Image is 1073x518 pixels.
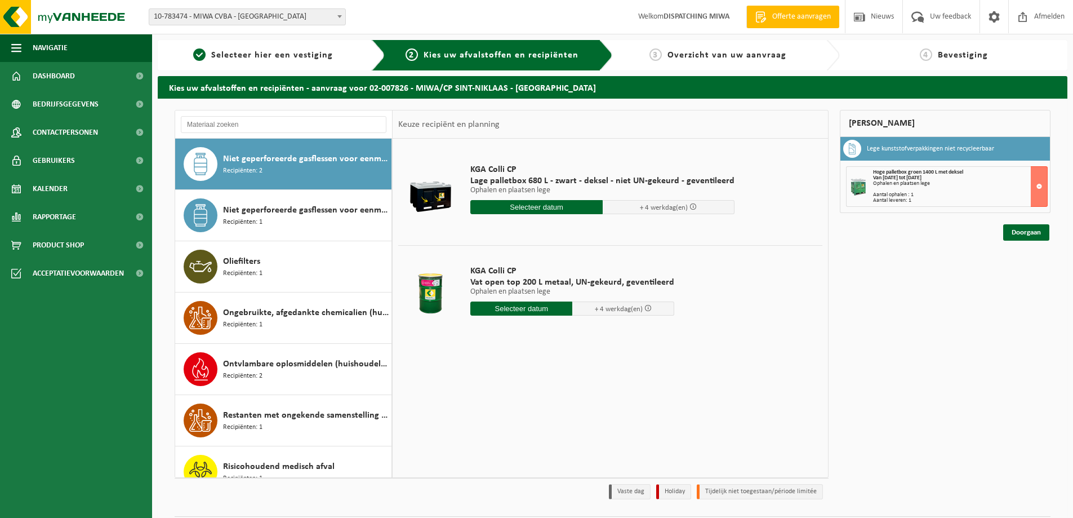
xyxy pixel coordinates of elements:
div: [PERSON_NAME] [840,110,1050,137]
span: Recipiënten: 1 [223,422,262,433]
button: Risicohoudend medisch afval Recipiënten: 1 [175,446,392,498]
span: 10-783474 - MIWA CVBA - SINT-NIKLAAS [149,8,346,25]
span: Vat open top 200 L metaal, UN-gekeurd, geventileerd [470,277,674,288]
button: Restanten met ongekende samenstelling (huishoudelijk) Recipiënten: 1 [175,395,392,446]
span: + 4 werkdag(en) [640,204,688,211]
span: Navigatie [33,34,68,62]
span: Rapportage [33,203,76,231]
span: Niet geperforeerde gasflessen voor eenmalig gebruik (huishoudelijk) - aanstekers [223,203,389,217]
span: Ontvlambare oplosmiddelen (huishoudelijk) [223,357,389,371]
a: Offerte aanvragen [746,6,839,28]
span: Bevestiging [938,51,988,60]
span: Ongebruikte, afgedankte chemicalien (huishoudelijk) [223,306,389,320]
input: Selecteer datum [470,302,572,316]
span: Restanten met ongekende samenstelling (huishoudelijk) [223,409,389,422]
button: Ontvlambare oplosmiddelen (huishoudelijk) Recipiënten: 2 [175,344,392,395]
span: 4 [920,48,932,61]
p: Ophalen en plaatsen lege [470,187,734,194]
strong: Van [DATE] tot [DATE] [873,175,921,181]
span: Niet geperforeerde gasflessen voor eenmalig gebruik (huishoudelijk) [223,152,389,166]
span: Recipiënten: 2 [223,371,262,382]
p: Ophalen en plaatsen lege [470,288,674,296]
div: Keuze recipiënt en planning [393,110,505,139]
button: Ongebruikte, afgedankte chemicalien (huishoudelijk) Recipiënten: 1 [175,293,392,344]
li: Tijdelijk niet toegestaan/période limitée [697,484,823,499]
h2: Kies uw afvalstoffen en recipiënten - aanvraag voor 02-007826 - MIWA/CP SINT-NIKLAAS - [GEOGRAPHI... [158,76,1067,98]
span: Product Shop [33,231,84,259]
button: Oliefilters Recipiënten: 1 [175,241,392,293]
span: Lage palletbox 680 L - zwart - deksel - niet UN-gekeurd - geventileerd [470,175,734,187]
span: Dashboard [33,62,75,90]
span: Hoge palletbox groen 1400 L met deksel [873,169,963,175]
span: Kies uw afvalstoffen en recipiënten [424,51,578,60]
div: Ophalen en plaatsen lege [873,181,1047,187]
span: Bedrijfsgegevens [33,90,99,118]
span: Selecteer hier een vestiging [211,51,333,60]
span: Overzicht van uw aanvraag [667,51,786,60]
span: Oliefilters [223,255,260,268]
a: 1Selecteer hier een vestiging [163,48,363,62]
a: Doorgaan [1003,224,1049,241]
li: Vaste dag [609,484,651,499]
span: Recipiënten: 2 [223,166,262,176]
button: Niet geperforeerde gasflessen voor eenmalig gebruik (huishoudelijk) - aanstekers Recipiënten: 1 [175,190,392,241]
li: Holiday [656,484,691,499]
span: Recipiënten: 1 [223,268,262,279]
button: Niet geperforeerde gasflessen voor eenmalig gebruik (huishoudelijk) Recipiënten: 2 [175,139,392,190]
strong: DISPATCHING MIWA [664,12,729,21]
h3: Lege kunststofverpakkingen niet recycleerbaar [867,140,994,158]
span: Recipiënten: 1 [223,217,262,228]
input: Selecteer datum [470,200,603,214]
div: Aantal leveren: 1 [873,198,1047,203]
span: + 4 werkdag(en) [595,306,643,313]
div: Aantal ophalen : 1 [873,192,1047,198]
span: 3 [649,48,662,61]
span: KGA Colli CP [470,265,674,277]
span: Risicohoudend medisch afval [223,460,335,473]
span: Acceptatievoorwaarden [33,259,124,287]
span: 2 [406,48,418,61]
span: Recipiënten: 1 [223,473,262,484]
span: 1 [193,48,206,61]
span: Contactpersonen [33,118,98,147]
span: 10-783474 - MIWA CVBA - SINT-NIKLAAS [149,9,345,25]
span: Gebruikers [33,147,75,175]
span: Offerte aanvragen [769,11,834,23]
span: Kalender [33,175,68,203]
input: Materiaal zoeken [181,116,386,133]
span: KGA Colli CP [470,164,734,175]
span: Recipiënten: 1 [223,320,262,330]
